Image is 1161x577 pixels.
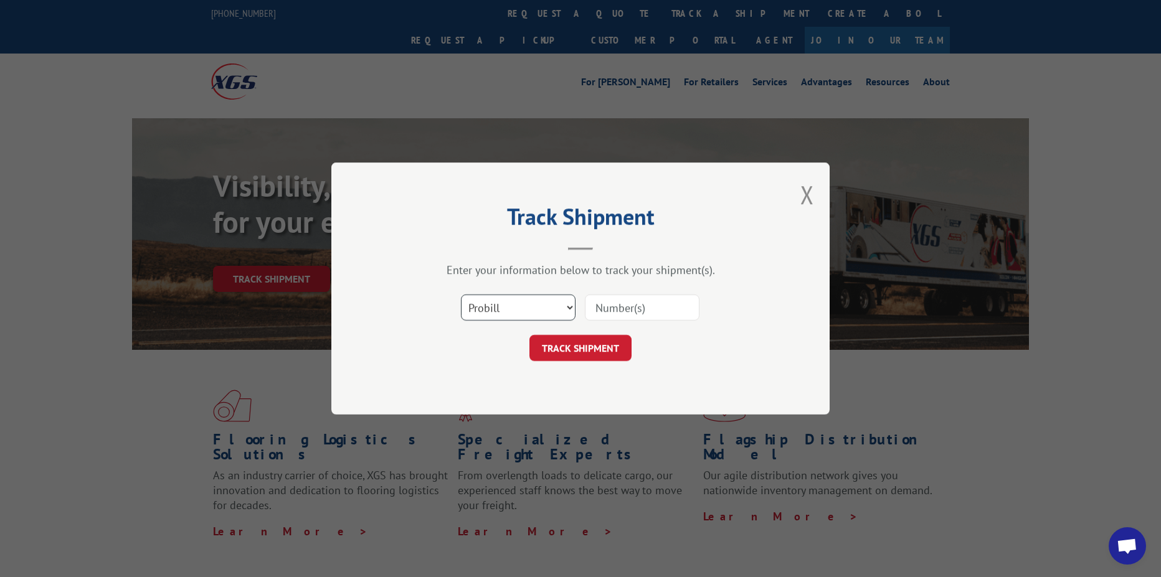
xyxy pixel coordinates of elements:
h2: Track Shipment [394,208,767,232]
button: Close modal [800,178,814,211]
input: Number(s) [585,294,699,321]
button: TRACK SHIPMENT [529,335,632,361]
div: Enter your information below to track your shipment(s). [394,263,767,277]
div: Open chat [1109,527,1146,565]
